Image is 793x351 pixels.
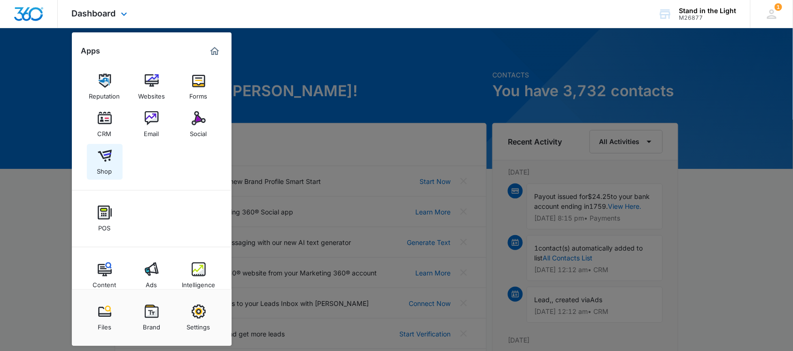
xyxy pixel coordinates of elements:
div: Intelligence [182,276,215,289]
div: Brand [143,319,160,331]
a: Intelligence [181,258,217,293]
div: Email [144,125,159,137]
div: Shop [97,163,112,175]
a: Reputation [87,69,123,105]
a: Email [134,107,170,142]
a: Files [87,300,123,336]
a: Settings [181,300,217,336]
div: Websites [138,88,165,100]
div: Social [190,125,207,137]
div: Files [98,319,111,331]
div: Settings [187,319,210,331]
a: Content [87,258,123,293]
div: POS [99,220,111,232]
div: account id [679,15,737,21]
a: CRM [87,107,123,142]
div: Ads [146,276,157,289]
div: Forms [190,88,208,100]
a: Ads [134,258,170,293]
span: Dashboard [72,8,116,18]
a: Social [181,107,217,142]
div: CRM [98,125,112,137]
div: notifications count [775,3,782,11]
div: account name [679,7,737,15]
a: Brand [134,300,170,336]
a: POS [87,201,123,237]
div: Reputation [89,88,120,100]
a: Marketing 360® Dashboard [207,44,222,59]
span: 1 [775,3,782,11]
div: Content [93,276,117,289]
a: Shop [87,144,123,180]
h2: Apps [81,46,101,55]
a: Websites [134,69,170,105]
a: Forms [181,69,217,105]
